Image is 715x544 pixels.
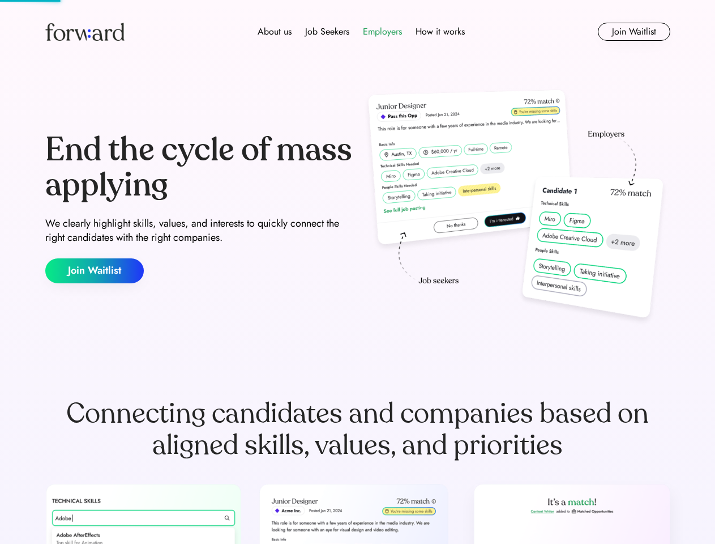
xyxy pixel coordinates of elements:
[258,25,292,39] div: About us
[416,25,465,39] div: How it works
[305,25,349,39] div: Job Seekers
[362,86,670,330] img: hero-image.png
[363,25,402,39] div: Employers
[45,133,353,202] div: End the cycle of mass applying
[45,216,353,245] div: We clearly highlight skills, values, and interests to quickly connect the right candidates with t...
[598,23,670,41] button: Join Waitlist
[45,23,125,41] img: Forward logo
[45,398,670,461] div: Connecting candidates and companies based on aligned skills, values, and priorities
[45,258,144,283] button: Join Waitlist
